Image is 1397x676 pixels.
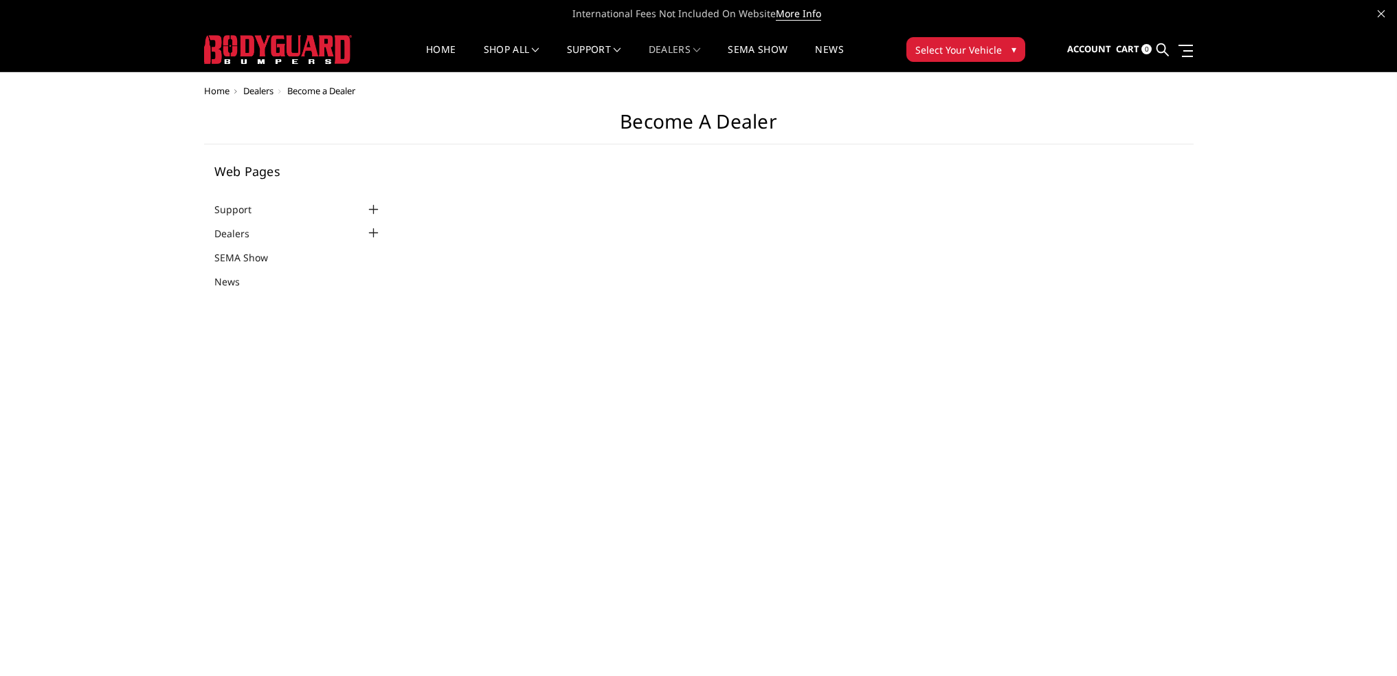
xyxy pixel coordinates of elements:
[915,43,1002,57] span: Select Your Vehicle
[1012,42,1016,56] span: ▾
[728,45,787,72] a: SEMA Show
[426,45,456,72] a: Home
[1067,43,1111,55] span: Account
[214,250,285,265] a: SEMA Show
[1067,31,1111,68] a: Account
[1141,44,1152,54] span: 0
[1116,43,1139,55] span: Cart
[204,85,230,97] a: Home
[484,45,539,72] a: shop all
[906,37,1025,62] button: Select Your Vehicle
[815,45,843,72] a: News
[204,35,352,64] img: BODYGUARD BUMPERS
[1328,610,1397,676] iframe: Chat Widget
[243,85,273,97] a: Dealers
[214,226,267,241] a: Dealers
[204,110,1194,144] h1: Become a Dealer
[776,7,821,21] a: More Info
[214,274,257,289] a: News
[567,45,621,72] a: Support
[214,165,382,177] h5: Web Pages
[649,45,701,72] a: Dealers
[1116,31,1152,68] a: Cart 0
[287,85,355,97] span: Become a Dealer
[214,202,269,217] a: Support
